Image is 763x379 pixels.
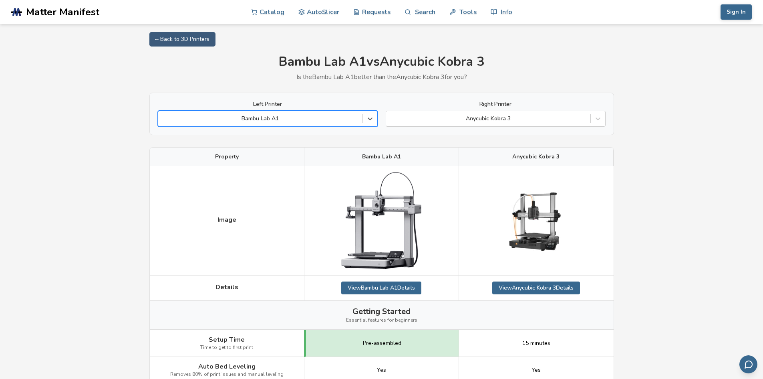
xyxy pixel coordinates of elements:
[200,345,253,351] span: Time to get to first print
[215,154,239,160] span: Property
[341,282,421,294] a: ViewBambu Lab A1Details
[522,340,550,347] span: 15 minutes
[26,6,99,18] span: Matter Manifest
[170,372,284,377] span: Removes 80% of print issues and manual leveling
[531,367,541,373] span: Yes
[341,172,421,269] img: Bambu Lab A1
[149,73,614,81] p: Is the Bambu Lab A1 better than the Anycubic Kobra 3 for you?
[721,4,752,20] button: Sign In
[215,284,238,291] span: Details
[158,101,378,107] label: Left Printer
[149,32,215,47] a: ← Back to 3D Printers
[386,101,606,107] label: Right Printer
[363,340,401,347] span: Pre-assembled
[149,55,614,69] h1: Bambu Lab A1 vs Anycubic Kobra 3
[377,367,386,373] span: Yes
[739,355,757,373] button: Send feedback via email
[209,336,245,343] span: Setup Time
[346,318,417,323] span: Essential features for beginners
[362,154,401,160] span: Bambu Lab A1
[198,363,256,370] span: Auto Bed Leveling
[512,154,560,160] span: Anycubic Kobra 3
[492,282,580,294] a: ViewAnycubic Kobra 3Details
[390,116,392,122] input: Anycubic Kobra 3
[496,180,576,261] img: Anycubic Kobra 3
[217,216,236,223] span: Image
[352,307,411,316] span: Getting Started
